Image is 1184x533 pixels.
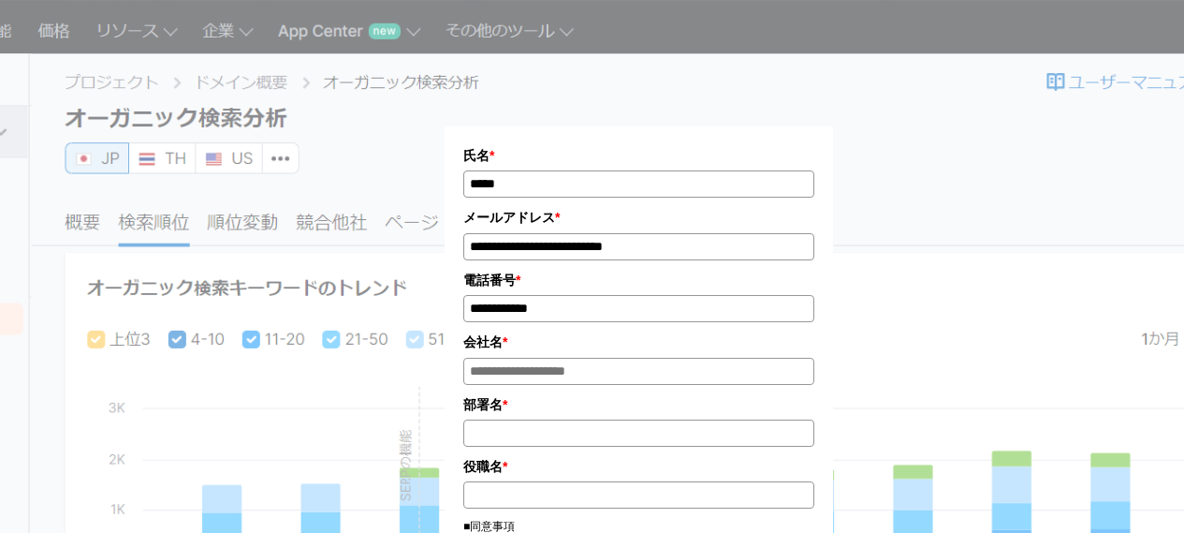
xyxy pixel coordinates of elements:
[463,145,814,166] label: 氏名
[463,332,814,352] label: 会社名
[463,207,814,228] label: メールアドレス
[463,456,814,477] label: 役職名
[463,270,814,290] label: 電話番号
[463,394,814,415] label: 部署名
